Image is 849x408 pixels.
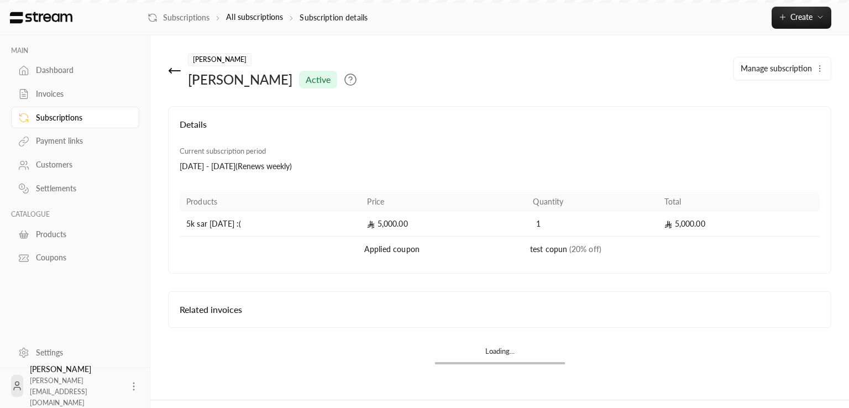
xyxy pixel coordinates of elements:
[11,178,139,200] a: Settlements
[526,192,658,212] th: Quantity
[360,192,526,212] th: Price
[11,210,139,219] p: CATALOGUE
[658,212,820,237] td: 5,000.00
[36,159,125,170] div: Customers
[36,135,125,147] div: Payment links
[11,223,139,245] a: Products
[360,212,526,237] td: 5,000.00
[772,7,831,29] button: Create
[36,183,125,194] div: Settlements
[180,118,820,142] h4: Details
[36,229,125,240] div: Products
[188,71,292,88] div: [PERSON_NAME]
[435,346,565,362] div: Loading...
[180,147,266,155] span: Current subscription period
[180,161,386,172] div: [DATE] - [DATE] ( Renews weekly )
[11,342,139,363] a: Settings
[11,247,139,269] a: Coupons
[658,192,820,212] th: Total
[11,83,139,105] a: Invoices
[741,64,812,73] span: Manage subscription
[300,12,368,23] p: Subscription details
[36,347,125,358] div: Settings
[188,53,251,66] span: [PERSON_NAME]
[11,107,139,128] a: Subscriptions
[790,12,813,22] span: Create
[30,364,122,408] div: [PERSON_NAME]
[569,244,601,254] span: (20% off)
[180,212,360,237] td: 5k sar [DATE] :(
[226,12,283,22] a: All subscriptions
[180,303,820,316] h4: Related invoices
[11,60,139,81] a: Dashboard
[11,154,139,176] a: Customers
[148,12,209,23] a: Subscriptions
[180,192,360,212] th: Products
[526,237,820,262] td: test copun
[306,73,331,86] span: active
[36,112,125,123] div: Subscriptions
[11,130,139,152] a: Payment links
[36,88,125,100] div: Invoices
[9,12,74,24] img: Logo
[36,252,125,263] div: Coupons
[533,218,544,229] span: 1
[11,46,139,55] p: MAIN
[148,12,368,23] nav: breadcrumb
[30,376,87,407] span: [PERSON_NAME][EMAIL_ADDRESS][DOMAIN_NAME]
[360,237,526,262] td: Applied coupon
[36,65,125,76] div: Dashboard
[734,57,831,80] button: Manage subscription
[180,192,820,262] table: Products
